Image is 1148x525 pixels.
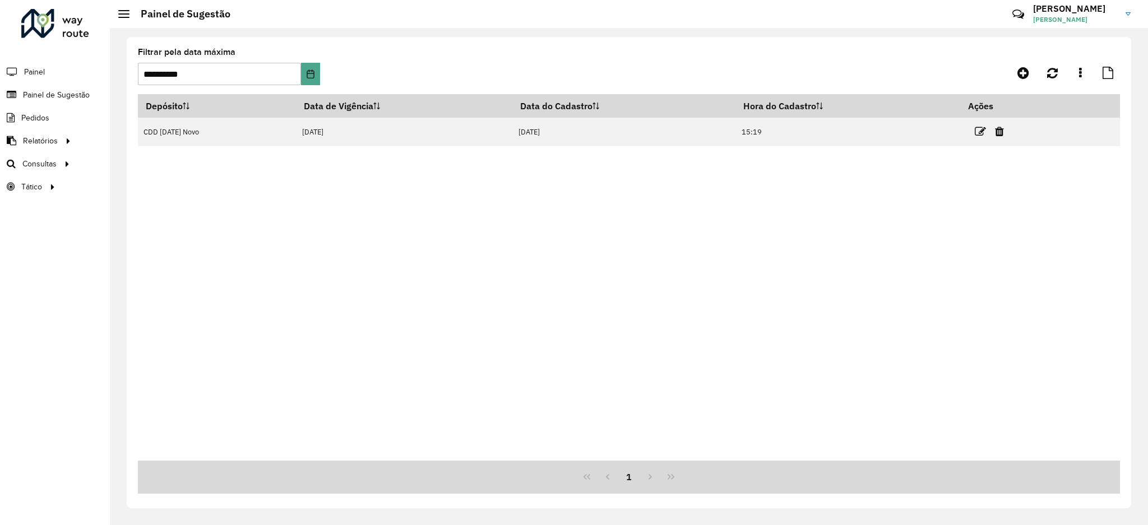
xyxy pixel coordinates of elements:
[22,158,57,170] span: Consultas
[736,94,960,118] th: Hora do Cadastro
[960,94,1027,118] th: Ações
[138,45,235,59] label: Filtrar pela data máxima
[1033,3,1117,14] h3: [PERSON_NAME]
[21,112,49,124] span: Pedidos
[513,94,736,118] th: Data do Cadastro
[301,63,320,85] button: Choose Date
[23,89,90,101] span: Painel de Sugestão
[138,94,296,118] th: Depósito
[736,118,960,146] td: 15:19
[23,135,58,147] span: Relatórios
[995,124,1004,139] a: Excluir
[1033,15,1117,25] span: [PERSON_NAME]
[296,118,512,146] td: [DATE]
[618,466,640,487] button: 1
[513,118,736,146] td: [DATE]
[1006,2,1030,26] a: Contato Rápido
[129,8,230,20] h2: Painel de Sugestão
[138,118,296,146] td: CDD [DATE] Novo
[24,66,45,78] span: Painel
[296,94,512,118] th: Data de Vigência
[21,181,42,193] span: Tático
[975,124,986,139] a: Editar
